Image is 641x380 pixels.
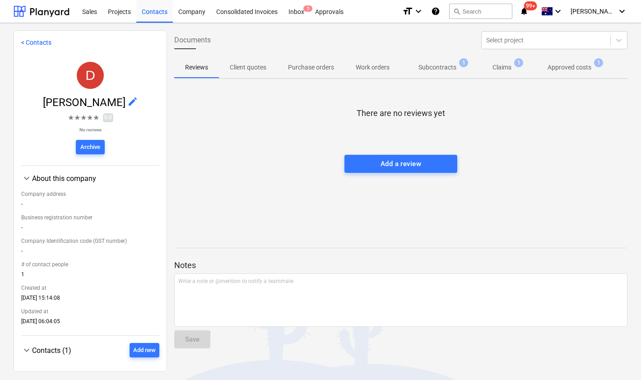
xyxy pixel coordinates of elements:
div: Created at [21,281,159,295]
div: # of contact people [21,258,159,271]
span: Contacts (1) [32,346,71,355]
p: Client quotes [230,63,266,72]
span: ★ [68,112,74,123]
div: Add a review [381,158,421,170]
a: < Contacts [21,39,51,46]
div: Archive [80,142,100,153]
span: 1 [594,58,603,67]
p: Claims [492,63,511,72]
button: Add new [130,343,159,357]
button: Archive [76,140,105,154]
button: Add a review [344,155,457,173]
p: Purchase orders [288,63,334,72]
span: search [453,8,460,15]
span: Documents [174,35,211,46]
span: keyboard_arrow_down [21,345,32,356]
span: ★ [80,112,87,123]
span: ★ [93,112,99,123]
div: Updated at [21,305,159,318]
div: Add new [133,345,156,356]
span: keyboard_arrow_down [21,173,32,184]
div: Company address [21,187,159,201]
i: keyboard_arrow_down [617,6,627,17]
div: David [77,62,104,89]
p: Notes [174,260,627,271]
div: 1 [21,271,159,281]
i: notifications [520,6,529,17]
p: Reviews [185,63,208,72]
div: Contacts (1)Add new [21,343,159,357]
div: [DATE] 15:14:08 [21,295,159,305]
iframe: Chat Widget [596,337,641,380]
div: Company Identification code (GST number) [21,234,159,248]
p: Approved costs [548,63,591,72]
span: 1 [459,58,468,67]
div: - [21,248,159,258]
p: No reviews [68,127,113,133]
span: edit [127,96,138,107]
p: Subcontracts [418,63,456,72]
div: Business registration number [21,211,159,224]
button: Search [449,4,512,19]
div: About this company [21,184,159,328]
span: 1 [514,58,523,67]
div: About this company [32,174,159,183]
i: format_size [402,6,413,17]
span: [PERSON_NAME] [571,8,616,15]
div: - [21,224,159,234]
span: ★ [74,112,80,123]
div: - [21,201,159,211]
p: There are no reviews yet [357,108,445,119]
div: [DATE] 06:04:05 [21,318,159,328]
span: 0.0 [103,113,113,122]
i: keyboard_arrow_down [413,6,424,17]
span: 99+ [524,1,537,10]
span: ★ [87,112,93,123]
p: Work orders [356,63,390,72]
span: 5 [303,5,312,12]
i: Knowledge base [431,6,440,17]
i: keyboard_arrow_down [553,6,563,17]
span: [PERSON_NAME] [43,96,127,109]
div: About this company [21,173,159,184]
span: D [85,68,95,83]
